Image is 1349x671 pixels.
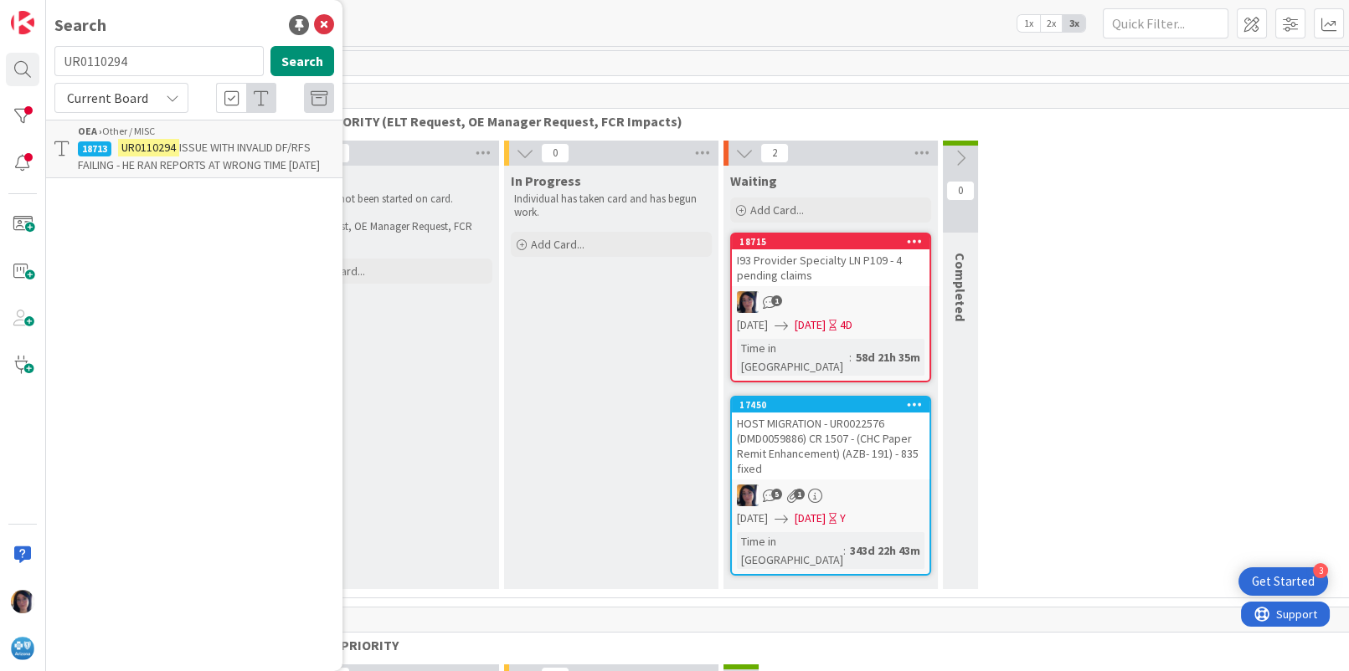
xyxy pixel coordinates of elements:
div: HOST MIGRATION - UR0022576 (DMD0059886) CR 1507 - (CHC Paper Remit Enhancement) (AZB- 191) - 835 ... [732,412,929,479]
span: 2 [760,143,789,163]
span: 1 [771,295,782,306]
span: In Progress [511,172,581,189]
b: OEA › [78,125,102,137]
p: ELT Request, OE Manager Request, FCR Impacts [295,220,489,248]
div: Time in [GEOGRAPHIC_DATA] [737,532,843,569]
span: 3x [1063,15,1085,32]
div: 3 [1313,563,1328,578]
input: Quick Filter... [1103,8,1228,38]
img: TC [737,291,759,313]
span: Support [35,3,76,23]
span: Current Board [67,90,148,106]
span: [DATE] [737,510,768,527]
img: Visit kanbanzone.com [11,11,34,34]
span: Completed [952,253,969,321]
p: Work has not been started on card. [295,192,489,206]
img: TC [11,590,34,613]
button: Search [270,46,334,76]
div: 18715 [732,234,929,249]
span: 2x [1040,15,1063,32]
span: ISSUE WITH INVALID DF/RFS FAILING - HE RAN REPORTS AT WRONG TIME [DATE] [78,140,320,172]
div: 18715 [739,236,929,248]
div: Search [54,13,106,38]
span: Waiting [730,172,777,189]
div: 18715I93 Provider Specialty LN P109 - 4 pending claims [732,234,929,286]
span: 1x [1017,15,1040,32]
div: 4D [840,316,852,334]
span: : [843,541,846,560]
div: TC [732,291,929,313]
div: Y [840,510,846,527]
span: 0 [541,143,569,163]
div: Time in [GEOGRAPHIC_DATA] [737,339,849,376]
img: TC [737,484,759,506]
div: 58d 21h 35m [852,348,924,366]
div: 17450 [732,397,929,412]
div: TC [732,484,929,506]
img: avatar [11,637,34,660]
mark: UR0110294 [118,139,179,156]
div: 17450HOST MIGRATION - UR0022576 (DMD0059886) CR 1507 - (CHC Paper Remit Enhancement) (AZB- 191) -... [732,397,929,479]
span: Add Card... [531,237,584,252]
div: 18713 [78,141,111,156]
span: 5 [771,489,782,499]
div: Open Get Started checklist, remaining modules: 3 [1238,567,1328,596]
input: Search for title... [54,46,264,76]
div: Other / MISC [78,124,334,139]
a: 17450HOST MIGRATION - UR0022576 (DMD0059886) CR 1507 - (CHC Paper Remit Enhancement) (AZB- 191) -... [730,396,931,576]
span: [DATE] [737,316,768,334]
div: 17450 [739,399,929,411]
span: 1 [794,489,805,499]
a: 18715I93 Provider Specialty LN P109 - 4 pending claimsTC[DATE][DATE]4DTime in [GEOGRAPHIC_DATA]:5... [730,233,931,382]
div: Get Started [1252,573,1315,590]
span: 0 [946,181,975,201]
div: 343d 22h 43m [846,541,924,560]
span: [DATE] [795,510,826,527]
span: : [849,348,852,366]
div: I93 Provider Specialty LN P109 - 4 pending claims [732,249,929,286]
span: [DATE] [795,316,826,334]
a: OEA ›Other / MISC18713UR0110294ISSUE WITH INVALID DF/RFS FAILING - HE RAN REPORTS AT WRONG TIME [... [46,120,342,178]
p: Individual has taken card and has begun work. [514,192,708,220]
span: Add Card... [750,202,804,218]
